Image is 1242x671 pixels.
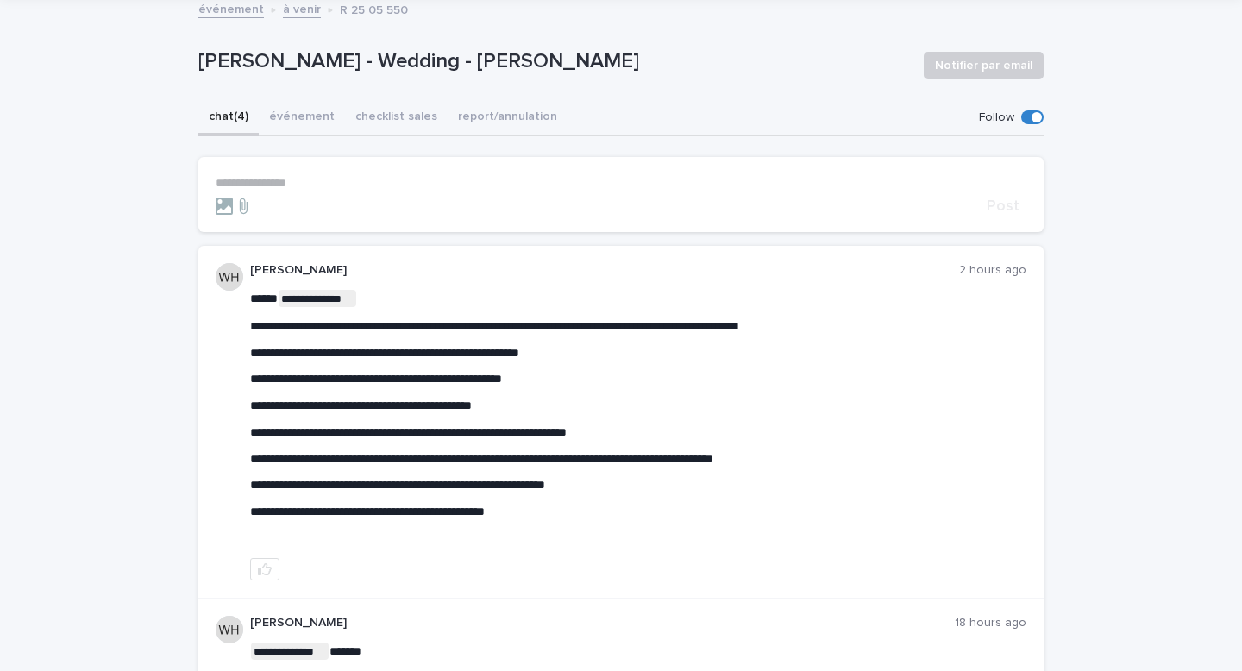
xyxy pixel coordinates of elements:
button: checklist sales [345,100,448,136]
span: Post [987,198,1019,214]
span: Notifier par email [935,57,1032,74]
p: 2 hours ago [959,263,1026,278]
button: report/annulation [448,100,568,136]
button: événement [259,100,345,136]
p: [PERSON_NAME] - Wedding - [PERSON_NAME] [198,49,910,74]
p: 18 hours ago [955,616,1026,630]
button: Post [980,198,1026,214]
p: Follow [979,110,1014,125]
p: [PERSON_NAME] [250,616,955,630]
p: [PERSON_NAME] [250,263,959,278]
button: like this post [250,558,279,580]
button: chat (4) [198,100,259,136]
button: Notifier par email [924,52,1044,79]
